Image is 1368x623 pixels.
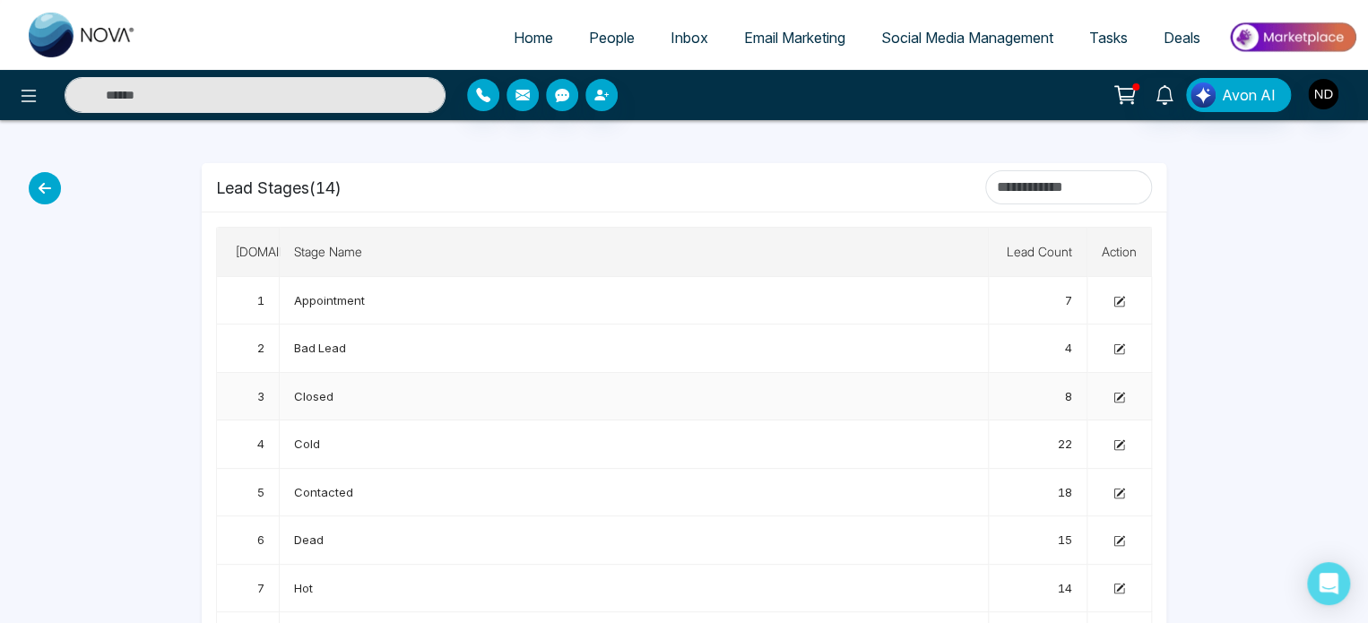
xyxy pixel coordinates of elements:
[1089,29,1128,47] span: Tasks
[217,373,280,420] td: 3
[280,324,989,372] td: Bad Lead
[571,21,653,55] a: People
[514,29,553,47] span: Home
[217,324,280,372] td: 2
[217,228,280,277] th: [DOMAIN_NAME]
[1065,293,1072,307] span: 7
[217,277,280,324] td: 1
[294,485,353,499] span: Contacted
[1191,82,1216,108] img: Lead Flow
[217,469,280,516] td: 5
[280,516,989,564] td: Dead
[863,21,1071,55] a: Social Media Management
[294,532,324,547] span: Dead
[309,178,342,197] span: ( 14 )
[589,29,635,47] span: People
[881,29,1053,47] span: Social Media Management
[1222,84,1276,106] span: Avon AI
[1065,341,1072,355] span: 4
[1307,562,1350,605] div: Open Intercom Messenger
[216,176,342,200] p: Lead Stages
[1308,79,1338,109] img: User Avatar
[1058,532,1072,547] span: 15
[294,293,365,307] span: Appointment
[280,420,989,468] td: Cold
[1058,581,1072,595] span: 14
[1065,389,1072,403] span: 8
[653,21,726,55] a: Inbox
[294,581,313,595] span: Hot
[1058,485,1072,499] span: 18
[671,29,708,47] span: Inbox
[217,565,280,612] td: 7
[29,13,136,57] img: Nova CRM Logo
[1087,228,1152,277] th: Action
[744,29,845,47] span: Email Marketing
[217,516,280,564] td: 6
[1164,29,1200,47] span: Deals
[280,469,989,516] td: Contacted
[280,373,989,420] td: Closed
[217,420,280,468] td: 4
[1071,21,1146,55] a: Tasks
[280,228,989,277] th: Stage Name
[1186,78,1291,112] button: Avon AI
[726,21,863,55] a: Email Marketing
[280,277,989,324] td: Appointment
[294,389,333,403] span: Closed
[294,437,320,451] span: Cold
[294,341,346,355] span: Bad Lead
[1227,17,1357,57] img: Market-place.gif
[989,228,1087,277] th: Lead Count
[1058,437,1072,451] span: 22
[496,21,571,55] a: Home
[1146,21,1218,55] a: Deals
[280,565,989,612] td: Hot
